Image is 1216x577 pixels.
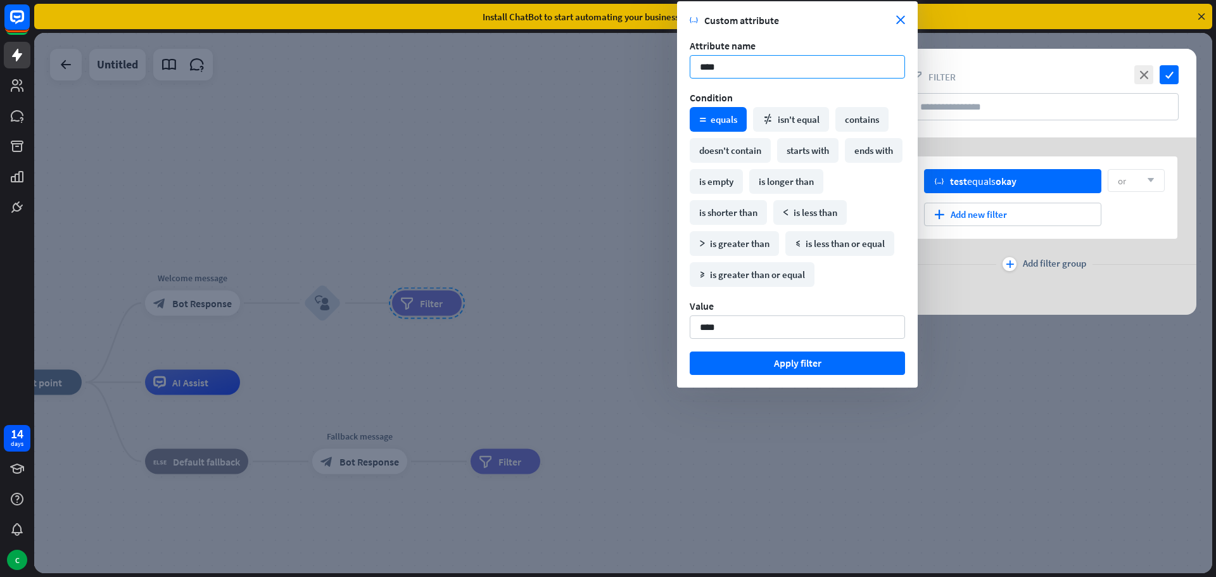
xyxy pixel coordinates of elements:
span: Add filter group [1023,257,1086,271]
div: is empty [690,169,743,194]
span: Custom attribute [704,14,896,27]
div: isn't equal [753,107,829,132]
div: is greater than or equal [690,262,814,287]
div: is greater than [690,231,779,256]
i: plus [1006,260,1014,268]
div: starts with [777,138,839,163]
i: variable [934,177,944,186]
div: doesn't contain [690,138,771,163]
i: close [896,16,905,25]
span: or [1118,175,1126,187]
i: arrow_down [1141,177,1155,184]
div: is longer than [749,169,823,194]
div: equals [950,175,1016,187]
i: math_not_equal [763,114,773,125]
div: 14 [11,428,23,440]
div: is less than or equal [785,231,894,256]
div: contains [835,107,889,132]
i: check [1160,65,1179,84]
div: C [7,550,27,570]
div: Add new filter [924,203,1101,226]
button: Apply filter [690,352,905,375]
div: Install ChatBot to start automating your business [483,11,679,23]
i: close [1134,65,1153,84]
i: math_equal [699,117,706,123]
span: okay [996,175,1016,187]
i: variable [690,16,698,25]
div: days [11,440,23,448]
span: Filter [928,71,956,83]
i: math_greater [699,241,706,247]
div: Attribute name [690,39,905,52]
i: math_less [783,210,789,216]
div: equals [690,107,747,132]
i: math_greater_or_equal [699,272,706,278]
div: Value [690,300,905,312]
div: is less than [773,200,847,225]
div: ends with [845,138,902,163]
div: is shorter than [690,200,767,225]
button: Open LiveChat chat widget [10,5,48,43]
div: Condition [690,91,905,104]
i: math_less_or_equal [795,241,801,247]
i: plus [934,210,944,219]
span: test [950,175,967,187]
a: 14 days [4,425,30,452]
